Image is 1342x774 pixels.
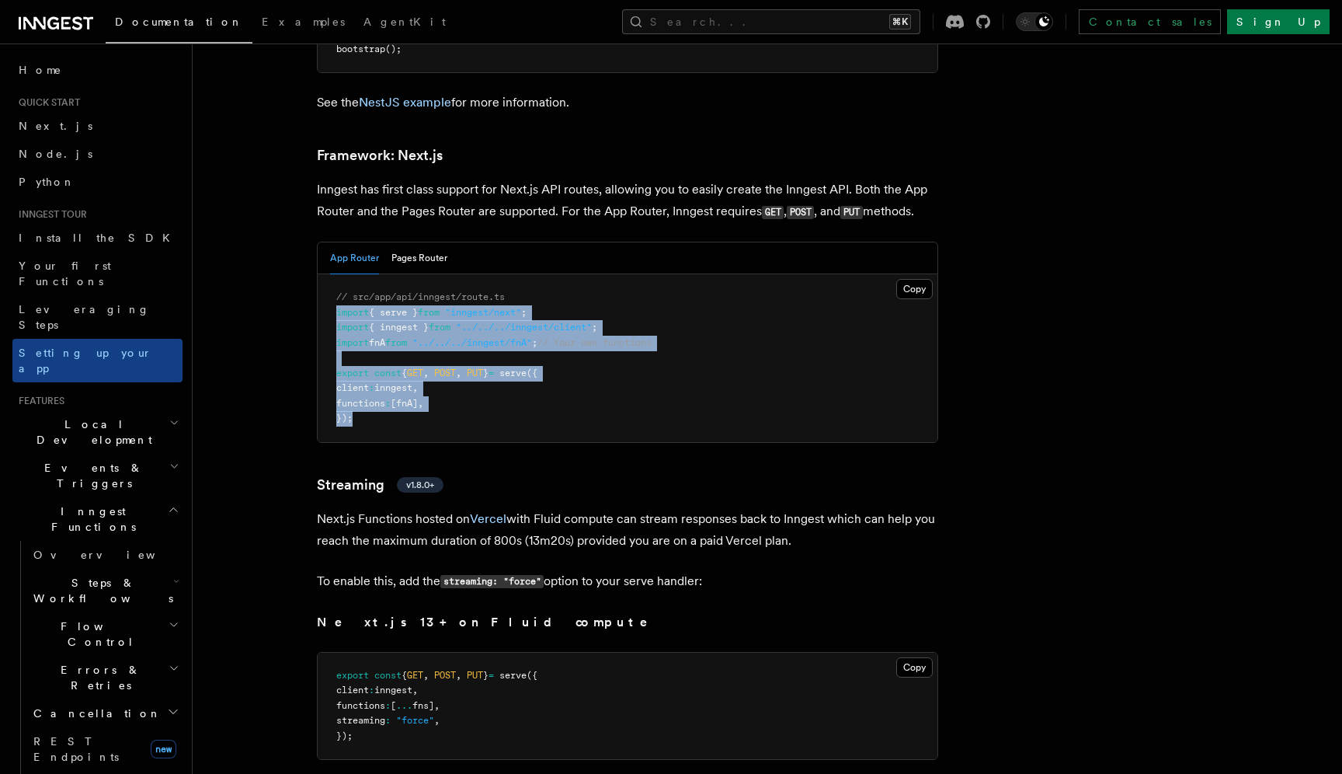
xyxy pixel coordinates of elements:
[537,337,652,348] span: // Your own functions
[27,662,169,693] span: Errors & Retries
[19,176,75,188] span: Python
[423,368,429,378] span: ,
[336,685,369,696] span: client
[488,670,494,681] span: =
[412,382,418,393] span: ,
[363,16,446,28] span: AgentKit
[317,508,938,552] p: Next.js Functions hosted on with Fluid compute can stream responses back to Inngest which can hel...
[423,670,429,681] span: ,
[483,670,488,681] span: }
[391,242,447,274] button: Pages Router
[317,92,938,113] p: See the for more information.
[19,232,179,244] span: Install the SDK
[336,715,385,726] span: streaming
[336,322,369,333] span: import
[12,395,64,407] span: Features
[374,368,402,378] span: const
[532,337,537,348] span: ;
[434,670,456,681] span: POST
[369,307,418,318] span: { serve }
[336,368,369,378] span: export
[27,619,169,650] span: Flow Control
[499,670,527,681] span: serve
[499,368,527,378] span: serve
[262,16,345,28] span: Examples
[402,368,407,378] span: {
[27,706,162,721] span: Cancellation
[354,5,455,42] a: AgentKit
[374,382,412,393] span: inngest
[317,179,938,223] p: Inngest has first class support for Next.js API routes, allowing you to easily create the Inngest...
[19,148,92,160] span: Node.js
[115,16,243,28] span: Documentation
[27,541,183,569] a: Overview
[317,615,669,629] strong: Next.js 13+ on Fluid compute
[429,322,450,333] span: from
[434,700,440,711] span: ,
[12,460,169,491] span: Events & Triggers
[787,206,814,219] code: POST
[391,398,418,409] span: [fnA]
[336,700,385,711] span: functions
[12,252,183,295] a: Your first Functions
[527,368,537,378] span: ({
[27,699,183,727] button: Cancellation
[434,368,456,378] span: POST
[385,715,391,726] span: :
[762,206,784,219] code: GET
[488,368,494,378] span: =
[369,382,374,393] span: :
[1016,12,1053,31] button: Toggle dark mode
[440,575,544,588] code: streaming: "force"
[12,454,183,497] button: Events & Triggers
[412,685,418,696] span: ,
[896,279,933,299] button: Copy
[336,730,353,741] span: });
[317,145,443,166] a: Framework: Next.js
[151,740,176,758] span: new
[385,398,391,409] span: :
[434,715,440,726] span: ,
[19,120,92,132] span: Next.js
[12,410,183,454] button: Local Development
[418,398,423,409] span: ,
[374,670,402,681] span: const
[467,368,483,378] span: PUT
[12,339,183,382] a: Setting up your app
[330,242,379,274] button: App Router
[445,307,521,318] span: "inngest/next"
[418,307,440,318] span: from
[456,368,461,378] span: ,
[12,417,169,448] span: Local Development
[402,670,407,681] span: {
[1227,9,1330,34] a: Sign Up
[412,700,434,711] span: fns]
[12,224,183,252] a: Install the SDK
[622,9,920,34] button: Search...⌘K
[1079,9,1221,34] a: Contact sales
[369,685,374,696] span: :
[896,657,933,678] button: Copy
[336,398,385,409] span: functions
[27,569,183,612] button: Steps & Workflows
[12,140,183,168] a: Node.js
[27,612,183,656] button: Flow Control
[467,670,483,681] span: PUT
[27,727,183,771] a: REST Endpointsnew
[12,295,183,339] a: Leveraging Steps
[369,337,385,348] span: fnA
[374,685,412,696] span: inngest
[456,322,592,333] span: "../../../inngest/client"
[27,656,183,699] button: Errors & Retries
[12,208,87,221] span: Inngest tour
[252,5,354,42] a: Examples
[12,504,168,535] span: Inngest Functions
[317,474,443,496] a: Streamingv1.8.0+
[336,337,369,348] span: import
[359,95,451,110] a: NestJS example
[396,700,412,711] span: ...
[407,670,423,681] span: GET
[396,715,434,726] span: "force"
[385,700,391,711] span: :
[406,479,434,491] span: v1.8.0+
